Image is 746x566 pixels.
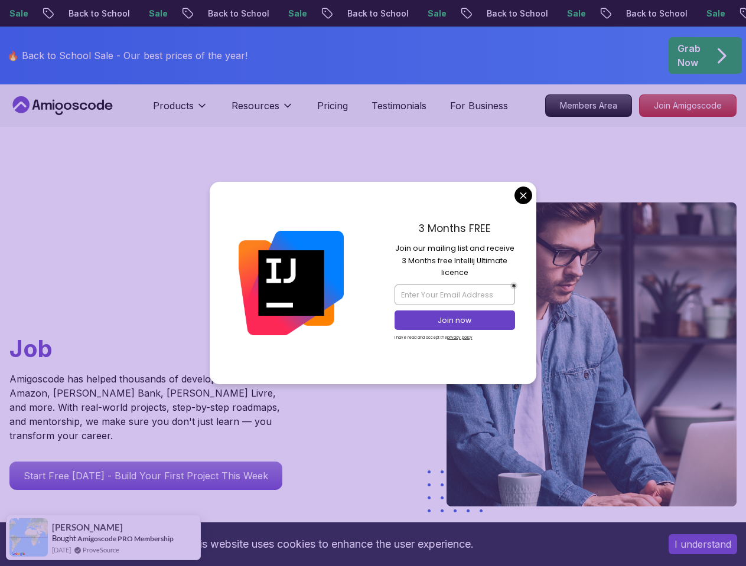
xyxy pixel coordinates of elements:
p: Sale [416,8,454,19]
p: Resources [232,99,279,113]
a: Start Free [DATE] - Build Your First Project This Week [9,462,282,490]
p: 🔥 Back to School Sale - Our best prices of the year! [7,48,247,63]
span: Bought [52,534,76,543]
span: Job [9,334,53,363]
p: Amigoscode has helped thousands of developers land roles at Amazon, [PERSON_NAME] Bank, [PERSON_N... [9,372,293,443]
img: provesource social proof notification image [9,518,48,557]
a: Join Amigoscode [639,94,737,117]
button: Accept cookies [669,534,737,554]
div: This website uses cookies to enhance the user experience. [9,531,651,557]
p: Products [153,99,194,113]
button: Products [153,99,208,122]
p: Sale [695,8,733,19]
a: Members Area [545,94,632,117]
a: Amigoscode PRO Membership [77,534,174,543]
p: Back to School [197,8,277,19]
p: Back to School [57,8,138,19]
p: Members Area [546,95,631,116]
a: ProveSource [83,545,119,555]
p: Back to School [615,8,695,19]
p: Sale [277,8,315,19]
img: hero [447,202,737,506]
p: Back to School [475,8,556,19]
p: Sale [138,8,175,19]
a: For Business [450,99,508,113]
p: Join Amigoscode [640,95,736,116]
a: Pricing [317,99,348,113]
a: Testimonials [372,99,426,113]
span: [DATE] [52,545,71,555]
p: Grab Now [677,41,701,70]
button: Resources [232,99,294,122]
span: [PERSON_NAME] [52,522,123,532]
p: Sale [556,8,594,19]
h1: Go From Learning to Hired: Master Java, Spring Boot & Cloud Skills That Get You the [9,202,301,365]
p: Back to School [336,8,416,19]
